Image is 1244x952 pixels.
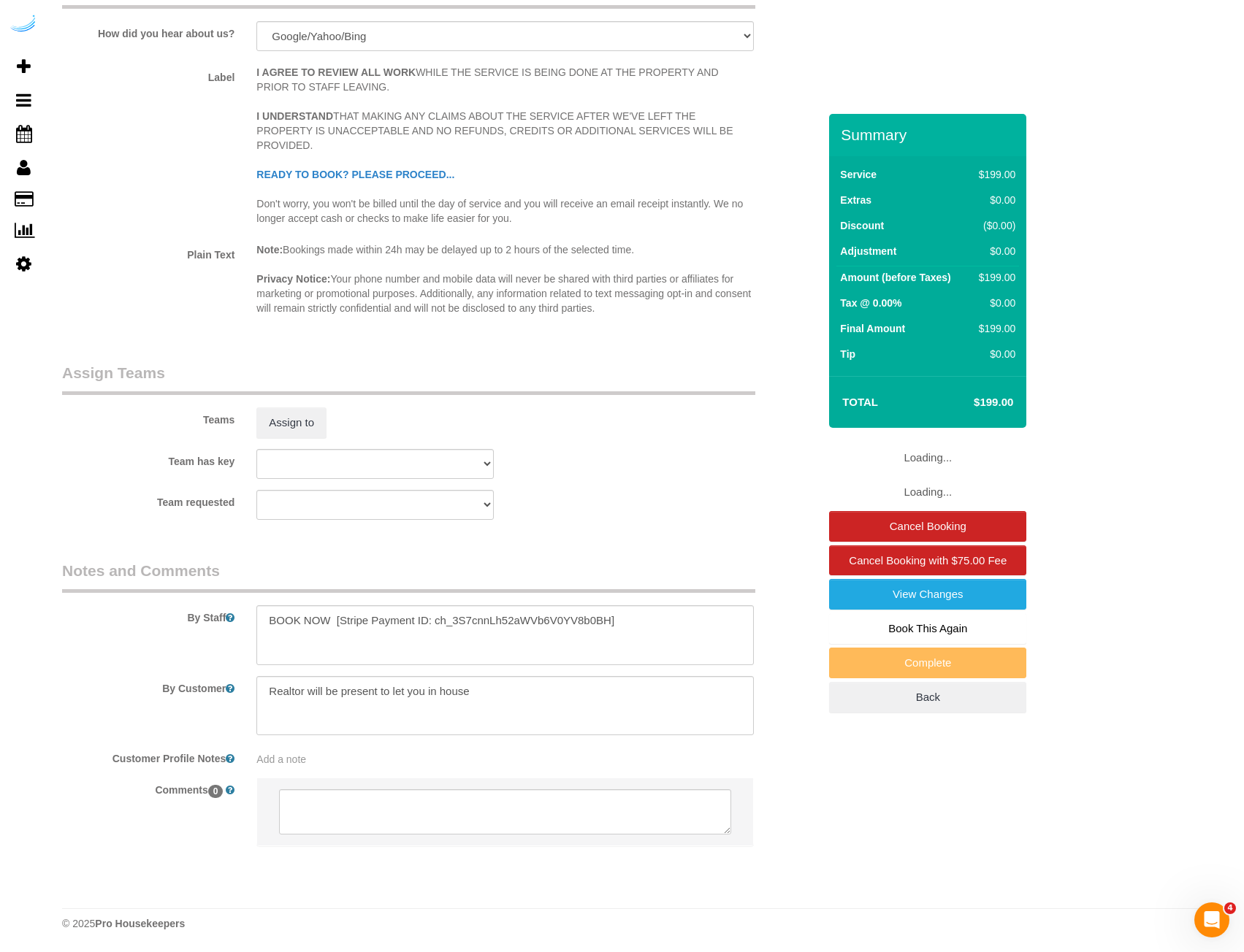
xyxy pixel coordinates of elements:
label: By Customer [51,676,245,696]
label: Adjustment [840,244,896,258]
label: Label [51,65,245,85]
strong: Privacy Notice: [256,273,330,285]
a: View Changes [829,579,1026,610]
label: Tax @ 0.00% [840,296,901,310]
p: WHILE THE SERVICE IS BEING DONE AT THE PROPERTY AND PRIOR TO STAFF LEAVING. THAT MAKING ANY CLAIM... [256,65,753,226]
iframe: Intercom live chat [1194,902,1229,937]
label: Comments [51,778,245,797]
div: © 2025 [62,916,1229,931]
label: Plain Text [51,242,245,262]
label: Discount [840,218,884,233]
a: Back [829,682,1026,713]
label: Final Amount [840,321,905,336]
strong: I UNDERSTAND [256,110,333,122]
strong: I AGREE TO REVIEW ALL WORK [256,66,416,78]
label: Team requested [51,490,245,510]
span: READY TO BOOK? PLEASE PROCEED... [256,169,454,180]
a: Cancel Booking [829,511,1026,542]
button: Assign to [256,407,327,438]
h3: Summary [841,126,1019,143]
div: ($0.00) [973,218,1015,233]
span: 0 [208,785,224,798]
legend: Notes and Comments [62,560,755,593]
div: $0.00 [973,347,1015,361]
label: By Staff [51,605,245,625]
strong: Pro Housekeepers [95,918,185,929]
img: Automaid Logo [9,15,38,35]
strong: Note: [256,244,283,256]
legend: Assign Teams [62,362,755,395]
a: Cancel Booking with $75.00 Fee [829,545,1026,576]
span: Cancel Booking with $75.00 Fee [849,554,1007,567]
div: $199.00 [973,321,1015,336]
h4: $199.00 [930,396,1013,409]
label: Extras [840,193,871,207]
label: Customer Profile Notes [51,746,245,766]
div: $0.00 [973,244,1015,258]
label: Team has key [51,449,245,469]
label: Teams [51,407,245,427]
div: $199.00 [973,270,1015,285]
a: Book This Again [829,613,1026,644]
label: Amount (before Taxes) [840,270,950,285]
div: $0.00 [973,193,1015,207]
label: How did you hear about us? [51,21,245,41]
p: Bookings made within 24h may be delayed up to 2 hours of the selected time. Your phone number and... [256,242,753,315]
span: Add a note [256,753,306,765]
span: 4 [1224,902,1236,914]
div: $0.00 [973,296,1015,310]
div: $199.00 [973,167,1015,182]
label: Service [840,167,877,182]
strong: Total [842,396,878,408]
label: Tip [840,347,855,361]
